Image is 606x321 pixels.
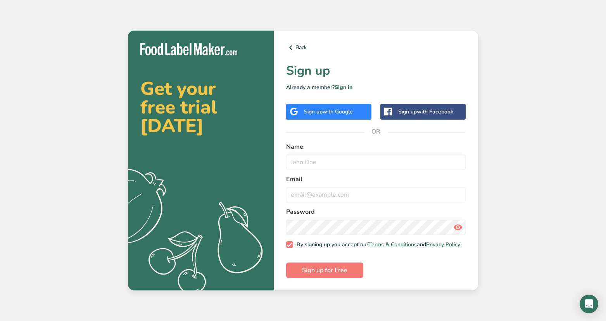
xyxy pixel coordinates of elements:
a: Sign in [335,84,352,91]
span: By signing up you accept our and [293,241,461,248]
span: OR [364,120,388,143]
h2: Get your free trial [DATE] [140,79,261,135]
label: Email [286,175,466,184]
a: Terms & Conditions [368,241,417,248]
div: Sign up [304,108,353,116]
span: Sign up for Free [302,266,347,275]
p: Already a member? [286,83,466,91]
img: Food Label Maker [140,43,237,56]
span: with Facebook [417,108,453,115]
div: Sign up [398,108,453,116]
span: with Google [323,108,353,115]
h1: Sign up [286,62,466,80]
button: Sign up for Free [286,263,363,278]
a: Privacy Policy [426,241,460,248]
div: Open Intercom Messenger [580,295,598,313]
input: email@example.com [286,187,466,203]
label: Name [286,142,466,151]
a: Back [286,43,466,52]
input: John Doe [286,154,466,170]
label: Password [286,207,466,216]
